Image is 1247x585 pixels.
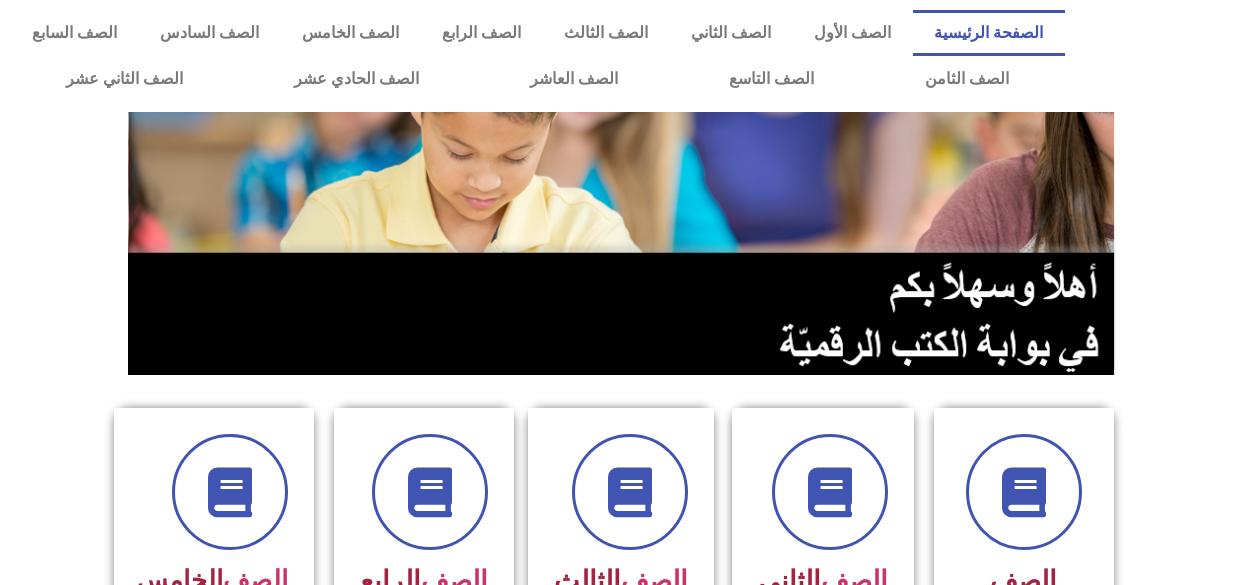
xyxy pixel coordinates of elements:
a: الصف الثالث [543,10,670,56]
a: الصف السابع [10,10,138,56]
font: الصف السابع [32,23,117,42]
font: الصف الحادي عشر [294,69,419,88]
a: الصف العاشر [474,56,673,102]
a: الصف الخامس [280,10,420,56]
font: الصف التاسع [729,69,814,88]
font: الصف الثامن [925,69,1009,88]
a: الصف التاسع [674,56,870,102]
font: الصف العاشر [530,69,618,88]
a: الصف الحادي عشر [238,56,474,102]
font: الصفحة الرئيسية [934,23,1043,42]
font: الصف الثاني عشر [66,69,183,88]
a: الصف الثاني عشر [10,56,238,102]
font: الصف الثاني [691,23,771,42]
font: الصف الثالث [564,23,648,42]
a: الصفحة الرئيسية [913,10,1065,56]
a: الصف الثامن [870,56,1065,102]
font: الصف السادس [160,23,259,42]
font: الصف الخامس [302,23,399,42]
font: الصف الرابع [442,23,521,42]
font: الصف الأول [814,23,891,42]
a: الصف الرابع [420,10,542,56]
a: الصف الأول [793,10,913,56]
a: الصف السادس [138,10,280,56]
a: الصف الثاني [670,10,793,56]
